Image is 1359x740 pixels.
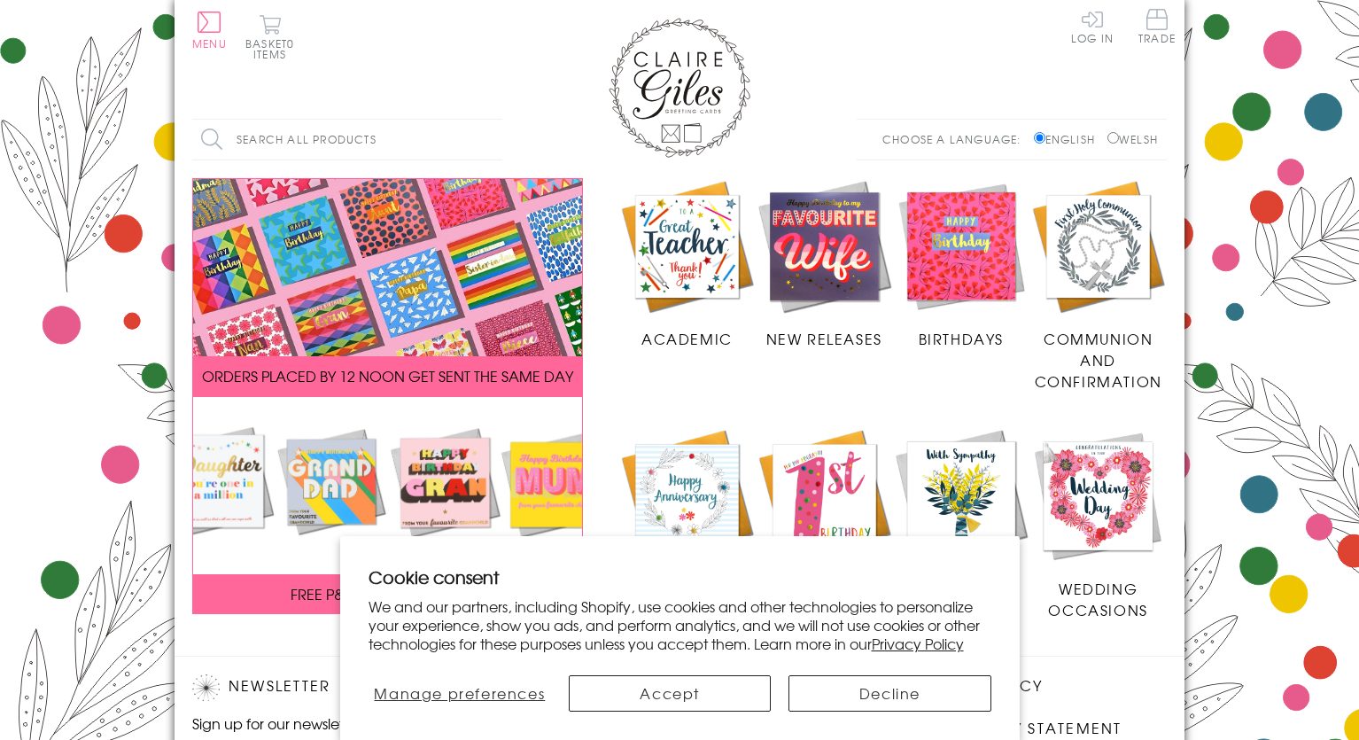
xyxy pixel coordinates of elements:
a: Communion and Confirmation [1029,178,1167,393]
h2: Newsletter [192,674,493,701]
button: Basket0 items [245,14,294,59]
input: Search [485,120,502,160]
button: Decline [788,675,990,712]
button: Menu [192,12,227,49]
input: English [1034,132,1045,144]
span: Trade [1138,9,1176,43]
span: Menu [192,35,227,51]
img: Claire Giles Greetings Cards [609,18,750,158]
button: Accept [569,675,771,712]
p: Choose a language: [882,131,1030,147]
a: Birthdays [893,178,1030,350]
input: Welsh [1107,132,1119,144]
span: Academic [641,328,733,349]
span: New Releases [766,328,882,349]
a: Anniversary [618,427,756,599]
span: FREE P&P ON ALL UK ORDERS [291,583,485,604]
a: New Releases [756,178,893,350]
a: Age Cards [756,427,893,599]
span: 0 items [253,35,294,62]
a: Log In [1071,9,1114,43]
a: Academic [618,178,756,350]
label: Welsh [1107,131,1158,147]
input: Search all products [192,120,502,160]
a: Privacy Policy [872,633,964,654]
span: Manage preferences [374,682,545,704]
button: Manage preferences [369,675,552,712]
span: ORDERS PLACED BY 12 NOON GET SENT THE SAME DAY [202,365,573,386]
a: Sympathy [893,427,1030,599]
p: We and our partners, including Shopify, use cookies and other technologies to personalize your ex... [369,597,991,652]
span: Wedding Occasions [1048,578,1147,620]
span: Birthdays [919,328,1004,349]
h2: Cookie consent [369,565,991,589]
label: English [1034,131,1104,147]
span: Communion and Confirmation [1035,328,1162,392]
a: Trade [1138,9,1176,47]
a: Wedding Occasions [1029,427,1167,620]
